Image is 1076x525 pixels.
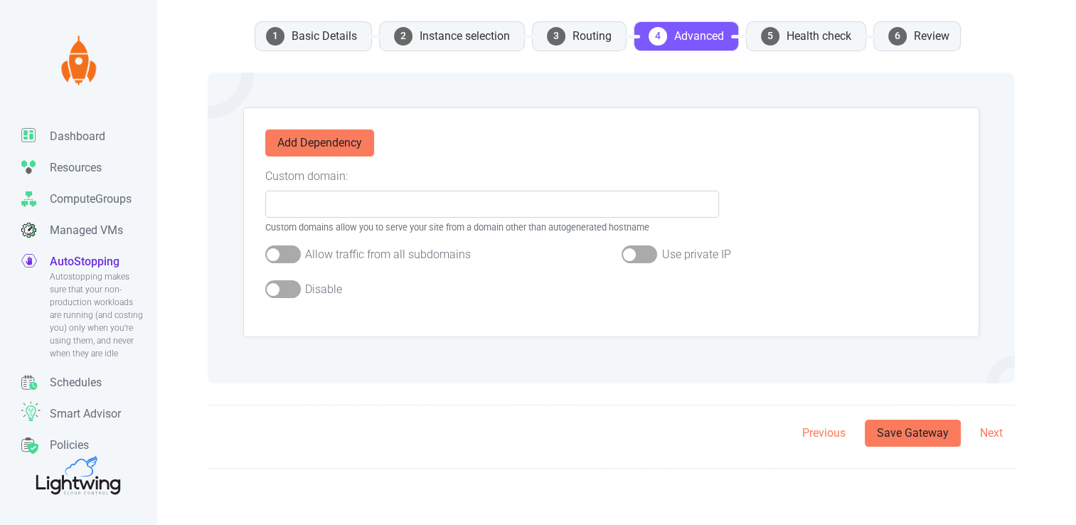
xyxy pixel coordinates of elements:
[746,21,866,51] li: Health check
[873,21,961,51] li: Review
[379,21,525,51] li: Instance selection
[50,191,132,208] p: ComputeGroups
[265,168,348,185] label: Custom domain:
[968,420,1015,447] button: Next
[265,129,374,157] button: Add Dependency
[532,21,627,51] li: Routing
[50,437,89,454] p: Policies
[50,270,146,360] span: Autostopping makes sure that your non-production workloads are running (and costing you) only whe...
[634,21,739,51] li: Advanced
[21,215,156,246] a: Managed VMs
[761,27,779,46] span: 5
[21,152,156,184] a: Resources
[21,184,156,215] a: ComputeGroups
[21,430,156,461] a: Policies
[21,398,156,430] a: Smart Advisor
[266,27,284,46] span: 1
[790,420,858,447] button: Previous
[50,222,123,239] p: Managed VMs
[661,246,730,263] label: Use private IP
[265,221,720,234] small: Custom domains allow you to serve your site from a domain other than autogenerated hostname
[305,281,342,298] label: Disable
[21,121,156,152] a: Dashboard
[50,128,105,145] p: Dashboard
[394,27,412,46] span: 2
[21,246,156,367] a: AutoStoppingAutostopping makes sure that your non-production workloads are running (and costing y...
[888,27,907,46] span: 6
[255,21,372,51] li: Basic Details
[53,36,103,85] img: Lightwing
[547,27,565,46] span: 3
[50,374,102,391] p: Schedules
[50,159,102,176] p: Resources
[865,420,961,447] button: Save Gateway
[305,246,471,263] label: Allow traffic from all subdomains
[649,27,667,46] span: 4
[21,367,156,398] a: Schedules
[50,253,119,270] p: AutoStopping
